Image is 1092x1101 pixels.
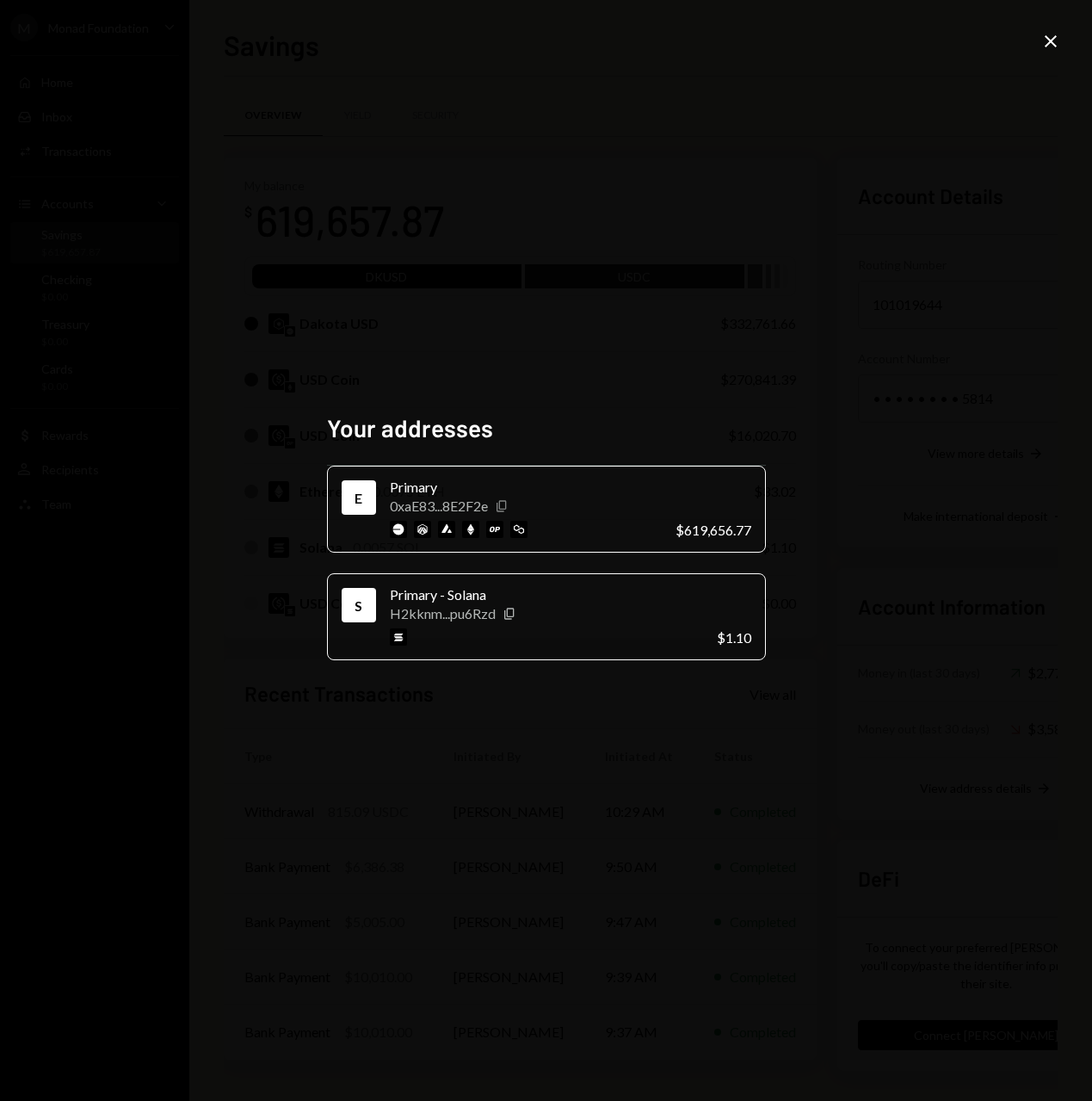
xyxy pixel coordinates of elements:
[390,477,662,498] div: Primary
[390,628,407,646] img: solana-mainnet
[390,498,488,514] div: 0xaE83...8E2F2e
[390,605,496,622] div: H2kknm...pu6Rzd
[345,591,373,619] div: Solana
[676,522,751,538] div: $619,656.77
[510,521,527,538] img: polygon-mainnet
[717,629,751,646] div: $1.10
[390,585,703,605] div: Primary - Solana
[390,521,407,538] img: base-mainnet
[345,484,373,511] div: Ethereum
[327,411,766,445] h2: Your addresses
[462,521,479,538] img: ethereum-mainnet
[414,521,431,538] img: arbitrum-mainnet
[486,521,503,538] img: optimism-mainnet
[438,521,455,538] img: avalanche-mainnet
